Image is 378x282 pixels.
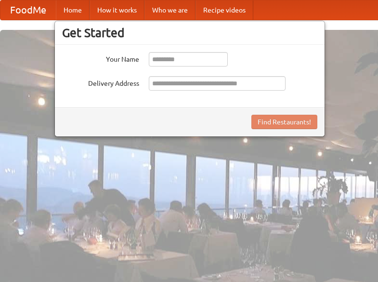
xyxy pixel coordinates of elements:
[62,52,139,64] label: Your Name
[62,26,317,40] h3: Get Started
[144,0,196,20] a: Who we are
[196,0,253,20] a: Recipe videos
[0,0,56,20] a: FoodMe
[90,0,144,20] a: How it works
[56,0,90,20] a: Home
[251,115,317,129] button: Find Restaurants!
[62,76,139,88] label: Delivery Address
